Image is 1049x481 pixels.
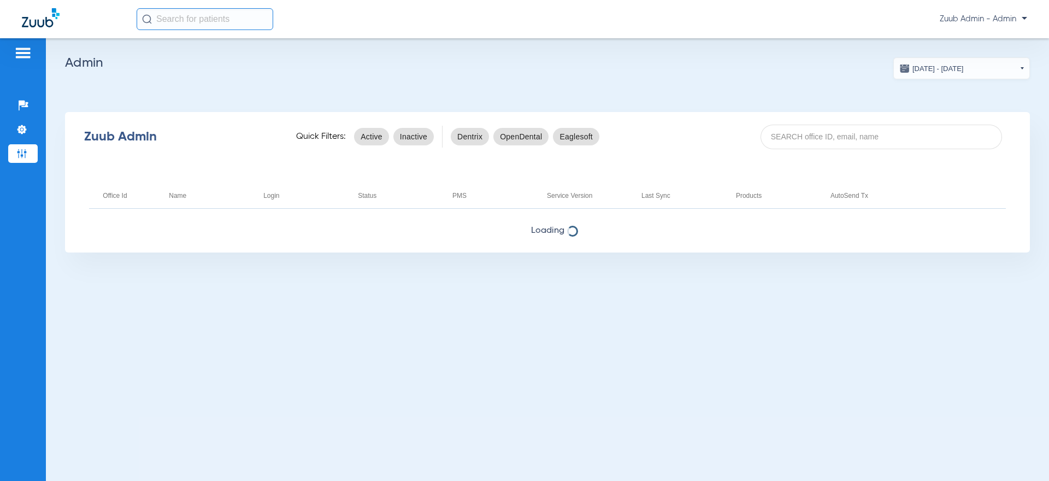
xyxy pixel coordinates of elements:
input: SEARCH office ID, email, name [761,125,1002,149]
span: Quick Filters: [296,131,346,142]
span: Dentrix [457,131,482,142]
span: Active [361,131,382,142]
span: Zuub Admin - Admin [940,14,1027,25]
div: AutoSend Tx [830,190,868,202]
mat-chip-listbox: status-filters [354,126,434,148]
span: Inactive [400,131,427,142]
div: Office Id [103,190,127,202]
mat-chip-listbox: pms-filters [451,126,599,148]
input: Search for patients [137,8,273,30]
div: PMS [452,190,467,202]
div: Last Sync [641,190,722,202]
span: OpenDental [500,131,542,142]
div: Status [358,190,439,202]
button: [DATE] - [DATE] [893,57,1030,79]
span: Loading [65,225,1030,236]
div: Last Sync [641,190,670,202]
img: Search Icon [142,14,152,24]
img: date.svg [899,63,910,74]
div: Login [263,190,279,202]
div: Service Version [547,190,592,202]
h2: Admin [65,57,1030,68]
div: Login [263,190,344,202]
div: Name [169,190,250,202]
span: Eaglesoft [559,131,593,142]
div: PMS [452,190,533,202]
div: Products [736,190,817,202]
div: Name [169,190,186,202]
div: Office Id [103,190,155,202]
div: Service Version [547,190,628,202]
div: Status [358,190,376,202]
img: Zuub Logo [22,8,60,27]
div: AutoSend Tx [830,190,911,202]
div: Products [736,190,762,202]
div: Zuub Admin [84,131,277,142]
img: hamburger-icon [14,46,32,60]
